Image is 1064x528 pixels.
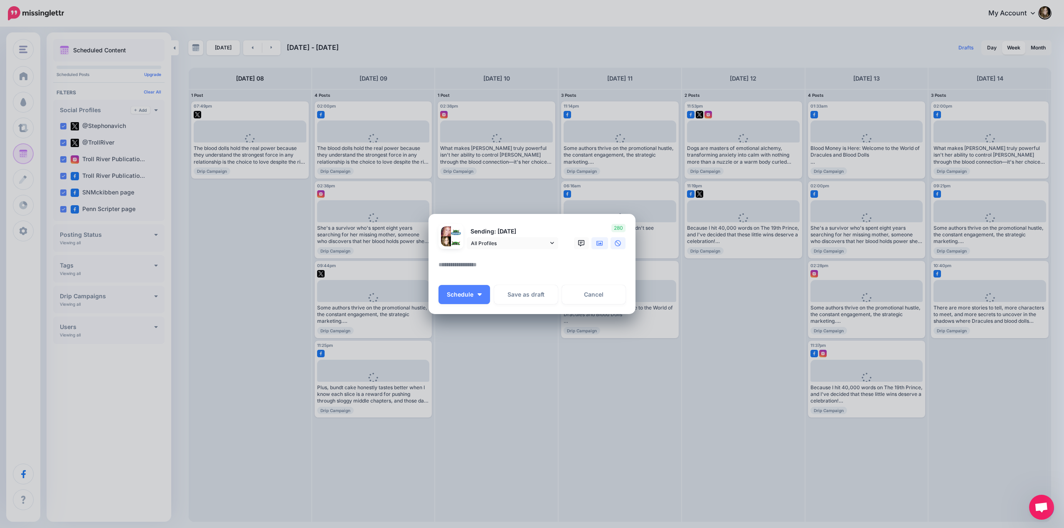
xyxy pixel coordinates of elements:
[447,292,473,297] span: Schedule
[441,226,451,236] img: HRzsaPVm-3629.jpeg
[471,239,548,248] span: All Profiles
[451,240,461,246] img: MQSQsEJ6-30810.jpeg
[467,227,558,236] p: Sending: [DATE]
[494,285,558,304] button: Save as draft
[467,237,558,249] a: All Profiles
[441,236,451,246] img: picture-bsa83780.png
[438,285,490,304] button: Schedule
[611,224,626,232] span: 280
[451,226,461,236] img: 15741097_1379536512076986_2282019521477070531_n-bsa45826.png
[562,285,626,304] a: Cancel
[478,293,482,296] img: arrow-down-white.png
